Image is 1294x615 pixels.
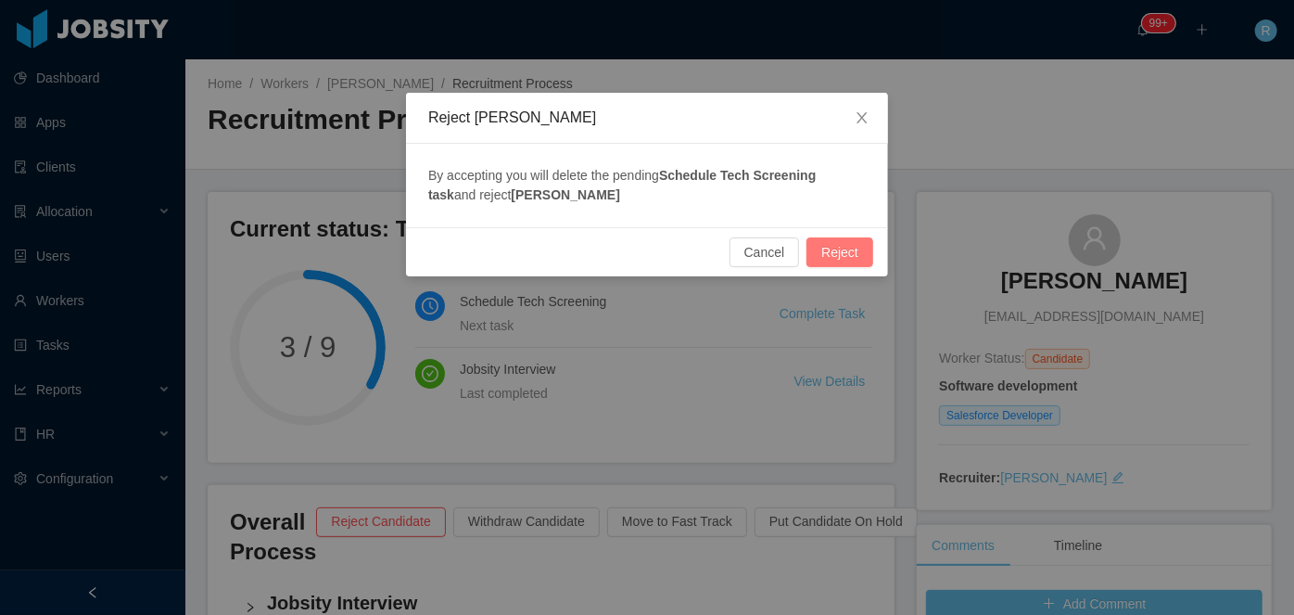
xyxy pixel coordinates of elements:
[428,168,659,183] span: By accepting you will delete the pending
[454,187,511,202] span: and reject
[729,237,800,267] button: Cancel
[855,110,869,125] i: icon: close
[806,237,873,267] button: Reject
[836,93,888,145] button: Close
[428,108,866,128] div: Reject [PERSON_NAME]
[512,187,620,202] strong: [PERSON_NAME]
